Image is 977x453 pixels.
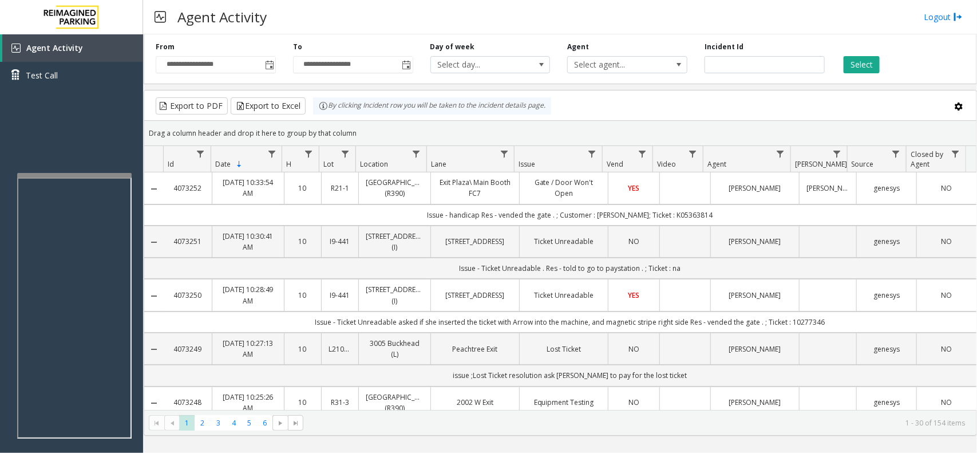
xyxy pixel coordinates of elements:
[628,183,640,193] span: YES
[628,344,639,354] span: NO
[924,397,970,408] a: NO
[338,146,353,161] a: Lot Filter Menu
[226,415,242,431] span: Page 4
[829,146,845,161] a: Parker Filter Menu
[628,397,639,407] span: NO
[864,236,909,247] a: genesys
[144,345,164,354] a: Collapse Details
[567,42,589,52] label: Agent
[2,34,143,62] a: Agent Activity
[806,183,849,194] a: [PERSON_NAME]
[924,183,970,194] a: NO
[527,344,601,354] a: Lost Ticket
[329,344,351,354] a: L21082601
[431,57,526,73] span: Select day...
[179,415,195,431] span: Page 1
[527,397,601,408] a: Equipment Testing
[707,159,726,169] span: Agent
[193,146,208,161] a: Id Filter Menu
[431,159,446,169] span: Lane
[144,238,164,247] a: Collapse Details
[615,236,652,247] a: NO
[144,292,164,301] a: Collapse Details
[144,184,164,194] a: Collapse Details
[263,57,275,73] span: Toggle popup
[272,415,288,431] span: Go to the next page
[319,101,328,111] img: infoIcon.svg
[705,42,743,52] label: Incident Id
[864,344,909,354] a: genesys
[954,11,963,23] img: logout
[211,415,226,431] span: Page 3
[156,97,228,115] button: Export to PDF
[864,397,909,408] a: genesys
[628,237,639,246] span: NO
[438,236,512,247] a: [STREET_ADDRESS]
[718,344,792,354] a: [PERSON_NAME]
[144,146,976,410] div: Data table
[615,183,652,194] a: YES
[219,177,277,199] a: [DATE] 10:33:54 AM
[924,236,970,247] a: NO
[607,159,623,169] span: Vend
[164,204,976,226] td: Issue - handicap Res - vended the gate . ; Customer : [PERSON_NAME]; Ticket : K05363814
[171,397,205,408] a: 4073248
[288,415,303,431] span: Go to the last page
[657,159,676,169] span: Video
[864,290,909,301] a: genesys
[26,42,83,53] span: Agent Activity
[144,123,976,143] div: Drag a column header and drop it here to group by that column
[329,183,351,194] a: R21-1
[527,177,601,199] a: Gate / Door Won't Open
[941,290,952,300] span: NO
[430,42,475,52] label: Day of week
[366,284,424,306] a: [STREET_ADDRESS] (I)
[329,397,351,408] a: R31-3
[496,146,512,161] a: Lane Filter Menu
[941,183,952,193] span: NO
[156,42,175,52] label: From
[366,392,424,413] a: [GEOGRAPHIC_DATA] (R390)
[155,3,166,31] img: pageIcon
[171,236,205,247] a: 4073251
[291,397,314,408] a: 10
[888,146,904,161] a: Source Filter Menu
[291,290,314,301] a: 10
[795,159,847,169] span: [PERSON_NAME]
[400,57,413,73] span: Toggle popup
[924,11,963,23] a: Logout
[366,231,424,253] a: [STREET_ADDRESS] (I)
[329,290,351,301] a: I9-441
[164,312,976,333] td: Issue - Ticket Unreadable asked if she inserted the ticket with Arrow into the machine, and magne...
[11,44,21,53] img: 'icon'
[844,56,880,73] button: Select
[171,344,205,354] a: 4073249
[527,290,601,301] a: Ticket Unreadable
[172,3,272,31] h3: Agent Activity
[438,344,512,354] a: Peachtree Exit
[438,177,512,199] a: Exit Plaza\ Main Booth FC7
[300,146,316,161] a: H Filter Menu
[291,236,314,247] a: 10
[615,397,652,408] a: NO
[635,146,650,161] a: Vend Filter Menu
[941,237,952,246] span: NO
[628,290,640,300] span: YES
[718,397,792,408] a: [PERSON_NAME]
[438,397,512,408] a: 2002 W Exit
[438,290,512,301] a: [STREET_ADDRESS]
[718,183,792,194] a: [PERSON_NAME]
[171,183,205,194] a: 4073252
[219,284,277,306] a: [DATE] 10:28:49 AM
[941,397,952,407] span: NO
[941,344,952,354] span: NO
[718,236,792,247] a: [PERSON_NAME]
[366,177,424,199] a: [GEOGRAPHIC_DATA] (R390)
[219,392,277,413] a: [DATE] 10:25:26 AM
[329,236,351,247] a: I9-441
[323,159,334,169] span: Lot
[773,146,788,161] a: Agent Filter Menu
[215,159,231,169] span: Date
[276,419,285,428] span: Go to the next page
[685,146,701,161] a: Video Filter Menu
